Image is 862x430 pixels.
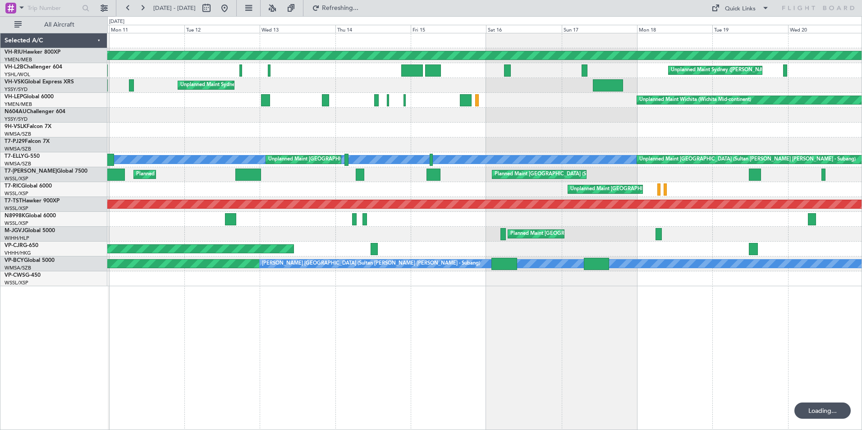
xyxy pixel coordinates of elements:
a: YSSY/SYD [5,86,28,93]
a: VHHH/HKG [5,250,31,256]
div: Sun 17 [562,25,637,33]
span: 9H-VSLK [5,124,27,129]
span: M-JGVJ [5,228,24,233]
a: VH-VSKGlobal Express XRS [5,79,74,85]
span: T7-[PERSON_NAME] [5,169,57,174]
a: WMSA/SZB [5,131,31,137]
a: WSSL/XSP [5,175,28,182]
a: T7-RICGlobal 6000 [5,183,52,189]
a: M-JGVJGlobal 5000 [5,228,55,233]
span: T7-TST [5,198,22,204]
span: [DATE] - [DATE] [153,4,196,12]
div: Planned Maint [GEOGRAPHIC_DATA] (Seletar) [510,227,616,241]
a: WMSA/SZB [5,265,31,271]
span: VH-LEP [5,94,23,100]
button: Quick Links [707,1,774,15]
button: All Aircraft [10,18,98,32]
div: Loading... [794,403,851,419]
div: Unplanned Maint [GEOGRAPHIC_DATA] (Seletar) [570,183,683,196]
a: VP-CJRG-650 [5,243,38,248]
a: YMEN/MEB [5,56,32,63]
a: 9H-VSLKFalcon 7X [5,124,51,129]
a: N8998KGlobal 6000 [5,213,56,219]
button: Refreshing... [308,1,362,15]
div: Tue 12 [184,25,260,33]
div: Sat 16 [486,25,561,33]
a: T7-[PERSON_NAME]Global 7500 [5,169,87,174]
span: N8998K [5,213,25,219]
a: VH-L2BChallenger 604 [5,64,62,70]
div: Quick Links [725,5,756,14]
a: WSSL/XSP [5,190,28,197]
div: Wed 13 [260,25,335,33]
div: Planned Maint [GEOGRAPHIC_DATA] (Seletar) [495,168,601,181]
a: WMSA/SZB [5,160,31,167]
div: Unplanned Maint Sydney ([PERSON_NAME] Intl) [180,78,291,92]
div: Unplanned Maint [GEOGRAPHIC_DATA] (Sultan [PERSON_NAME] [PERSON_NAME] - Subang) [639,153,856,166]
a: T7-PJ29Falcon 7X [5,139,50,144]
div: Unplanned Maint Sydney ([PERSON_NAME] Intl) [671,64,782,77]
input: Trip Number [28,1,79,15]
a: T7-ELLYG-550 [5,154,40,159]
div: Tue 19 [712,25,788,33]
span: All Aircraft [23,22,95,28]
span: VH-VSK [5,79,24,85]
div: [DATE] [109,18,124,26]
a: WMSA/SZB [5,146,31,152]
a: VP-CWSG-450 [5,273,41,278]
a: YSHL/WOL [5,71,30,78]
a: VH-RIUHawker 800XP [5,50,60,55]
div: Unplanned Maint Wichita (Wichita Mid-continent) [639,93,751,107]
a: T7-TSTHawker 900XP [5,198,60,204]
span: Refreshing... [321,5,359,11]
a: YSSY/SYD [5,116,28,123]
a: YMEN/MEB [5,101,32,108]
span: VP-CWS [5,273,25,278]
a: N604AUChallenger 604 [5,109,65,114]
a: WSSL/XSP [5,205,28,212]
div: [PERSON_NAME] [GEOGRAPHIC_DATA] (Sultan [PERSON_NAME] [PERSON_NAME] - Subang) [262,257,480,270]
a: WSSL/XSP [5,279,28,286]
span: T7-PJ29 [5,139,25,144]
div: Thu 14 [335,25,411,33]
div: Mon 18 [637,25,712,33]
span: VP-BCY [5,258,24,263]
a: VH-LEPGlobal 6000 [5,94,54,100]
a: WIHH/HLP [5,235,29,242]
span: N604AU [5,109,27,114]
span: VH-RIU [5,50,23,55]
span: VP-CJR [5,243,23,248]
span: VH-L2B [5,64,23,70]
span: T7-RIC [5,183,21,189]
div: Mon 11 [109,25,184,33]
a: VP-BCYGlobal 5000 [5,258,55,263]
div: Fri 15 [411,25,486,33]
a: WSSL/XSP [5,220,28,227]
div: Planned Maint [GEOGRAPHIC_DATA] ([GEOGRAPHIC_DATA]) [136,168,278,181]
span: T7-ELLY [5,154,24,159]
div: Unplanned Maint [GEOGRAPHIC_DATA] (Sultan [PERSON_NAME] [PERSON_NAME] - Subang) [268,153,485,166]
